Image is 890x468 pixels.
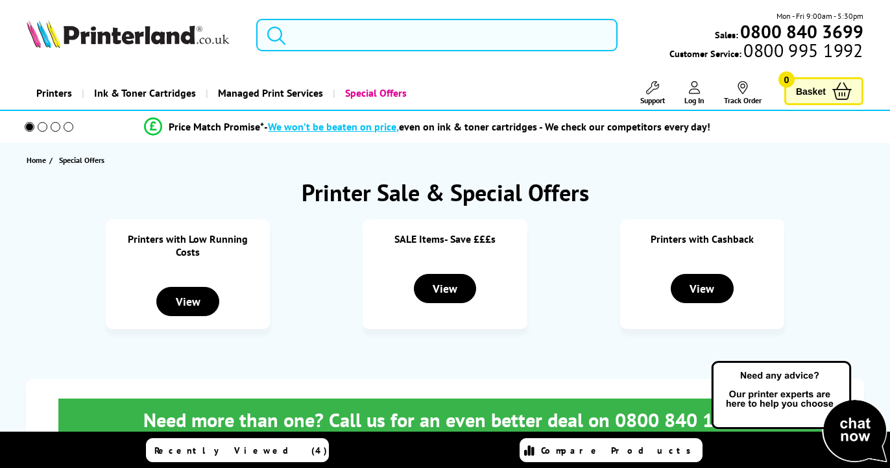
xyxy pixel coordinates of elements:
[169,120,264,133] span: Price Match Promise*
[59,155,104,165] span: Special Offers
[669,44,863,60] span: Customer Service:
[6,116,848,138] li: modal_Promise
[13,177,877,208] h1: Printer Sale & Special Offers
[27,19,229,48] img: Printerland Logo
[715,29,738,41] span: Sales:
[640,95,665,105] span: Support
[82,77,206,110] a: Ink & Toner Cartridges
[27,153,49,167] a: Home
[156,287,219,316] div: View
[796,82,826,100] span: Basket
[724,81,762,105] a: Track Order
[741,44,863,56] span: 0800 995 1992
[414,282,477,295] a: View
[154,445,328,456] span: Recently Viewed (4)
[128,232,248,258] a: Printers with Low Running Costs
[651,232,754,245] a: Printers with Cashback
[738,25,863,38] a: 0800 840 3699
[414,274,477,303] div: View
[778,71,795,88] span: 0
[27,19,240,51] a: Printerland Logo
[708,359,890,465] img: Open Live Chat window
[740,19,863,43] b: 0800 840 3699
[206,77,333,110] a: Managed Print Services
[684,81,704,105] a: Log In
[671,282,734,295] a: View
[156,295,219,308] a: View
[333,77,416,110] a: Special Offers
[541,445,698,456] span: Compare Products
[684,95,704,105] span: Log In
[520,438,703,462] a: Compare Products
[146,438,329,462] a: Recently Viewed (4)
[394,232,496,245] a: SALE Items- Save £££s
[268,120,399,133] span: We won’t be beaten on price,
[27,77,82,110] a: Printers
[67,407,823,432] div: Need more than one? Call us for an even better deal on 0800 840 1992
[94,77,196,110] span: Ink & Toner Cartridges
[784,77,863,105] a: Basket 0
[264,120,710,133] div: - even on ink & toner cartridges - We check our competitors every day!
[776,10,863,22] span: Mon - Fri 9:00am - 5:30pm
[640,81,665,105] a: Support
[671,274,734,303] div: View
